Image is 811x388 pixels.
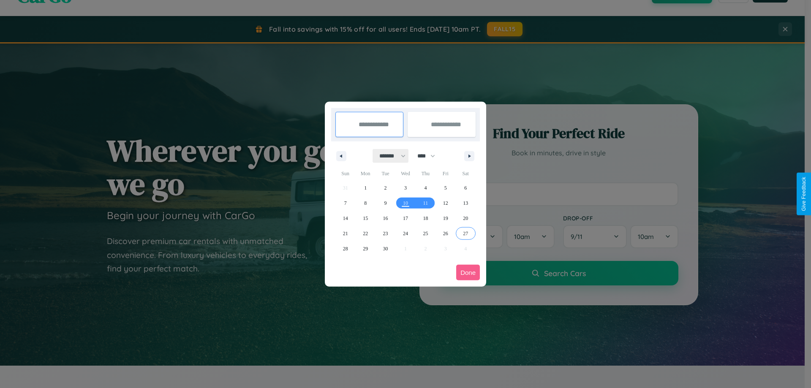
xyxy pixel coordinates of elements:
[423,226,428,241] span: 25
[335,167,355,180] span: Sun
[355,167,375,180] span: Mon
[416,167,435,180] span: Thu
[376,226,395,241] button: 23
[363,226,368,241] span: 22
[456,167,476,180] span: Sat
[335,241,355,256] button: 28
[435,226,455,241] button: 26
[355,211,375,226] button: 15
[364,180,367,195] span: 1
[456,226,476,241] button: 27
[423,211,428,226] span: 18
[383,211,388,226] span: 16
[355,180,375,195] button: 1
[435,211,455,226] button: 19
[435,167,455,180] span: Fri
[443,211,448,226] span: 19
[456,211,476,226] button: 20
[376,167,395,180] span: Tue
[376,211,395,226] button: 16
[383,226,388,241] span: 23
[395,167,415,180] span: Wed
[395,180,415,195] button: 3
[363,241,368,256] span: 29
[464,180,467,195] span: 6
[355,241,375,256] button: 29
[416,195,435,211] button: 11
[376,195,395,211] button: 9
[463,211,468,226] span: 20
[383,241,388,256] span: 30
[384,195,387,211] span: 9
[443,226,448,241] span: 26
[355,226,375,241] button: 22
[343,241,348,256] span: 28
[444,180,447,195] span: 5
[435,195,455,211] button: 12
[456,180,476,195] button: 6
[343,211,348,226] span: 14
[395,195,415,211] button: 10
[424,180,427,195] span: 4
[364,195,367,211] span: 8
[423,195,428,211] span: 11
[335,226,355,241] button: 21
[443,195,448,211] span: 12
[463,195,468,211] span: 13
[384,180,387,195] span: 2
[344,195,347,211] span: 7
[403,226,408,241] span: 24
[416,180,435,195] button: 4
[801,177,807,211] div: Give Feedback
[395,211,415,226] button: 17
[435,180,455,195] button: 5
[403,195,408,211] span: 10
[355,195,375,211] button: 8
[403,211,408,226] span: 17
[404,180,407,195] span: 3
[363,211,368,226] span: 15
[343,226,348,241] span: 21
[463,226,468,241] span: 27
[376,180,395,195] button: 2
[416,211,435,226] button: 18
[416,226,435,241] button: 25
[456,195,476,211] button: 13
[395,226,415,241] button: 24
[376,241,395,256] button: 30
[335,195,355,211] button: 7
[335,211,355,226] button: 14
[456,265,480,280] button: Done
